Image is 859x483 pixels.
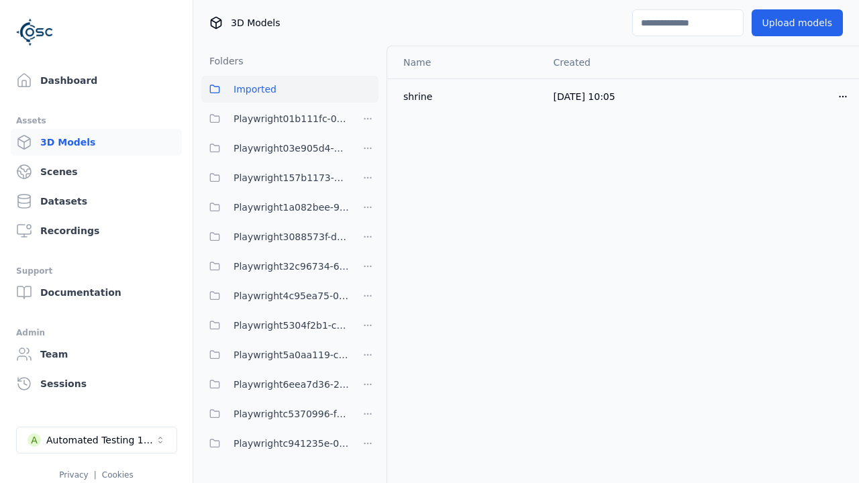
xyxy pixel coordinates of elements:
button: Playwright03e905d4-0135-4922-94e2-0c56aa41bf04 [201,135,349,162]
button: Playwright5304f2b1-c9d3-459f-957a-a9fd53ec8eaf [201,312,349,339]
a: Scenes [11,158,182,185]
span: Playwright32c96734-6866-42ae-8456-0f4acea52717 [234,258,349,274]
div: Admin [16,325,176,341]
span: Playwrightc941235e-0b6c-43b1-9b5f-438aa732d279 [234,435,349,451]
span: Playwright5304f2b1-c9d3-459f-957a-a9fd53ec8eaf [234,317,349,333]
th: Name [387,46,543,78]
div: A [28,433,41,447]
span: Playwrightc5370996-fc8e-4363-a68c-af44e6d577c9 [234,406,349,422]
button: Playwright1a082bee-99b4-4375-8133-1395ef4c0af5 [201,194,349,221]
h3: Folders [201,54,244,68]
a: Documentation [11,279,182,306]
div: shrine [403,90,532,103]
a: Datasets [11,188,182,215]
a: Cookies [102,470,134,480]
button: Playwright01b111fc-024f-466d-9bae-c06bfb571c6d [201,105,349,132]
th: Created [543,46,701,78]
div: Automated Testing 1 - Playwright [46,433,155,447]
div: Support [16,263,176,279]
span: Playwright1a082bee-99b4-4375-8133-1395ef4c0af5 [234,199,349,215]
span: Playwright157b1173-e73c-4808-a1ac-12e2e4cec217 [234,170,349,186]
button: Playwrightc941235e-0b6c-43b1-9b5f-438aa732d279 [201,430,349,457]
span: 3D Models [231,16,280,30]
button: Playwright157b1173-e73c-4808-a1ac-12e2e4cec217 [201,164,349,191]
a: 3D Models [11,129,182,156]
span: Imported [234,81,276,97]
a: Team [11,341,182,368]
a: Recordings [11,217,182,244]
button: Imported [201,76,378,103]
a: Sessions [11,370,182,397]
span: Playwright03e905d4-0135-4922-94e2-0c56aa41bf04 [234,140,349,156]
button: Playwrightc5370996-fc8e-4363-a68c-af44e6d577c9 [201,400,349,427]
span: Playwright4c95ea75-059d-4cd5-9024-2cd9de30b3b0 [234,288,349,304]
button: Playwright4c95ea75-059d-4cd5-9024-2cd9de30b3b0 [201,282,349,309]
button: Select a workspace [16,427,177,453]
span: Playwright3088573f-d44d-455e-85f6-006cb06f31fb [234,229,349,245]
span: Playwright5a0aa119-c5be-433d-90b0-de75c36c42a7 [234,347,349,363]
button: Playwright6eea7d36-2bfb-4c23-8a5c-c23a2aced77e [201,371,349,398]
img: Logo [16,13,54,51]
span: Playwright6eea7d36-2bfb-4c23-8a5c-c23a2aced77e [234,376,349,392]
button: Playwright32c96734-6866-42ae-8456-0f4acea52717 [201,253,349,280]
a: Dashboard [11,67,182,94]
span: Playwright01b111fc-024f-466d-9bae-c06bfb571c6d [234,111,349,127]
a: Privacy [59,470,88,480]
span: | [94,470,97,480]
button: Playwright5a0aa119-c5be-433d-90b0-de75c36c42a7 [201,341,349,368]
button: Upload models [752,9,843,36]
button: Playwright3088573f-d44d-455e-85f6-006cb06f31fb [201,223,349,250]
span: [DATE] 10:05 [554,91,615,102]
div: Assets [16,113,176,129]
